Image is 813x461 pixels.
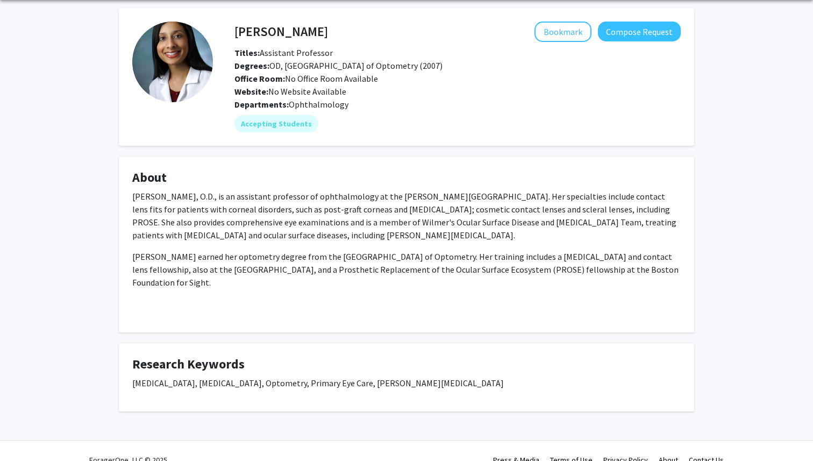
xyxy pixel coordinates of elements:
[234,47,333,58] span: Assistant Professor
[234,73,378,84] span: No Office Room Available
[234,60,443,71] span: OD, [GEOGRAPHIC_DATA] of Optometry (2007)
[8,413,46,453] iframe: Chat
[132,170,681,186] h4: About
[132,377,681,389] p: [MEDICAL_DATA], [MEDICAL_DATA], Optometry, Primary Eye Care, [PERSON_NAME][MEDICAL_DATA]
[598,22,681,41] button: Compose Request to Anisa Gire
[234,47,260,58] b: Titles:
[132,250,681,289] p: [PERSON_NAME] earned her optometry degree from the [GEOGRAPHIC_DATA] of Optometry. Her training i...
[234,86,346,97] span: No Website Available
[234,73,285,84] b: Office Room:
[534,22,591,42] button: Add Anisa Gire to Bookmarks
[132,22,213,102] img: Profile Picture
[289,99,348,110] span: Ophthalmology
[234,60,269,71] b: Degrees:
[234,115,318,132] mat-chip: Accepting Students
[132,190,681,242] p: [PERSON_NAME], O.D., is an assistant professor of ophthalmology at the [PERSON_NAME][GEOGRAPHIC_D...
[234,99,289,110] b: Departments:
[234,22,328,41] h4: [PERSON_NAME]
[132,357,681,372] h4: Research Keywords
[234,86,268,97] b: Website:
